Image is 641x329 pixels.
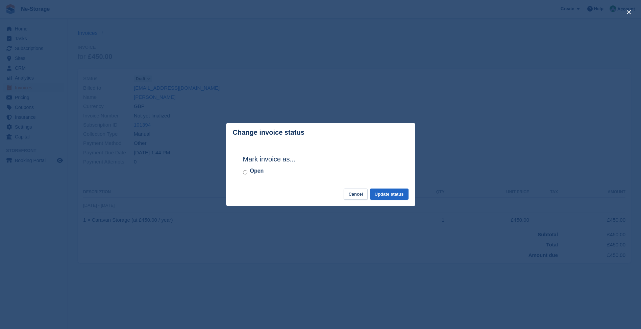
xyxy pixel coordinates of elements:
[243,154,398,164] h2: Mark invoice as...
[233,129,304,136] p: Change invoice status
[370,189,409,200] button: Update status
[344,189,368,200] button: Cancel
[250,167,264,175] label: Open
[623,7,634,18] button: close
